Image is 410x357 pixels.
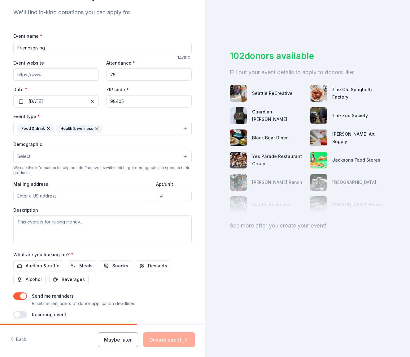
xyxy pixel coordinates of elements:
[252,108,305,123] div: Guardian [PERSON_NAME]
[98,332,138,347] button: Maybe later
[79,262,93,270] span: Meals
[106,95,192,108] input: 12345 (U.S. only)
[177,54,192,62] div: 14 /100
[332,86,385,101] div: The Old Spaghetti Factory
[13,95,99,108] button: [DATE]
[32,300,135,307] p: Email me reminders of donor application deadlines
[106,60,135,66] label: Attendance
[310,130,327,146] img: photo for Trekell Art Supply
[136,260,171,271] button: Desserts
[332,112,368,119] div: The Zoo Society
[13,181,48,187] label: Mailing address
[148,262,167,270] span: Desserts
[13,42,192,54] input: Spring Fundraiser
[310,85,327,102] img: photo for The Old Spaghetti Factory
[13,122,192,135] button: Food & drinkHealth & wellness
[13,68,99,81] input: https://www...
[156,181,173,187] label: Apt/unit
[252,134,288,142] div: Black Bear Diner
[13,60,44,66] label: Event website
[62,276,85,283] span: Beverages
[230,107,247,124] img: photo for Guardian Angel Device
[112,262,128,270] span: Snacks
[106,87,129,93] label: ZIP code
[230,67,385,77] div: Fill out your event details to apply to donors like:
[13,141,42,147] label: Demographic
[332,130,385,145] div: [PERSON_NAME] Art Supply
[13,260,63,271] button: Auction & raffle
[13,33,42,39] label: Event name
[13,274,46,285] button: Alcohol
[230,221,385,231] div: See more after you create your event!
[252,90,293,97] div: Seattle ReCreative
[26,262,59,270] span: Auction & raffle
[230,49,385,62] div: 102 donors available
[32,312,66,317] label: Recurring event
[100,260,132,271] button: Snacks
[17,153,30,160] span: Select
[230,85,247,102] img: photo for Seattle ReCreative
[13,165,192,175] div: We use this information to help brands find events with their target demographic to sponsor their...
[32,293,74,299] label: Send me reminders
[13,207,38,213] label: Description
[17,125,54,133] div: Food & drink
[13,113,40,120] label: Event type
[13,190,151,202] input: Enter a US address
[156,190,192,202] input: #
[56,125,102,133] div: Health & wellness
[13,7,192,17] div: We'll find in-kind donations you can apply for.
[67,260,96,271] button: Meals
[13,150,192,163] button: Select
[310,107,327,124] img: photo for The Zoo Society
[230,130,247,146] img: photo for Black Bear Diner
[13,87,99,93] label: Date
[26,276,42,283] span: Alcohol
[10,333,26,346] button: Back
[106,68,192,81] input: 20
[49,274,89,285] button: Beverages
[13,252,73,258] label: What are you looking for?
